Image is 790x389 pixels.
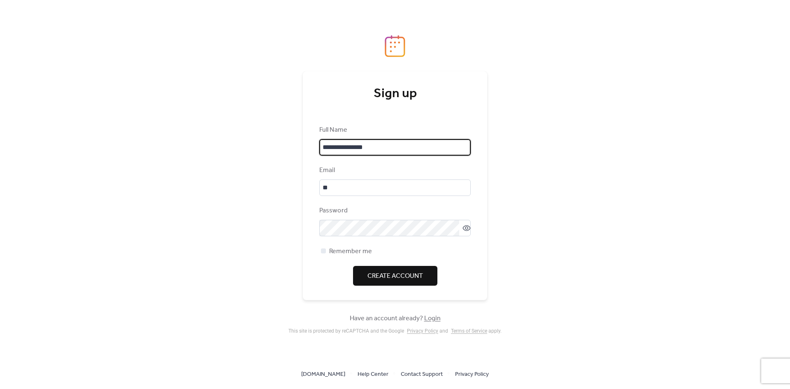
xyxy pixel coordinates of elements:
[288,328,502,334] div: This site is protected by reCAPTCHA and the Google and apply .
[401,370,443,380] span: Contact Support
[451,328,487,334] a: Terms of Service
[407,328,438,334] a: Privacy Policy
[329,247,372,256] span: Remember me
[455,369,489,379] a: Privacy Policy
[319,125,469,135] div: Full Name
[353,266,437,286] button: Create Account
[319,86,471,102] div: Sign up
[358,370,388,380] span: Help Center
[301,369,345,379] a: [DOMAIN_NAME]
[385,35,405,57] img: logo
[301,370,345,380] span: [DOMAIN_NAME]
[455,370,489,380] span: Privacy Policy
[367,271,423,281] span: Create Account
[401,369,443,379] a: Contact Support
[358,369,388,379] a: Help Center
[319,165,469,175] div: Email
[350,314,441,324] span: Have an account already?
[319,206,469,216] div: Password
[424,312,441,325] a: Login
